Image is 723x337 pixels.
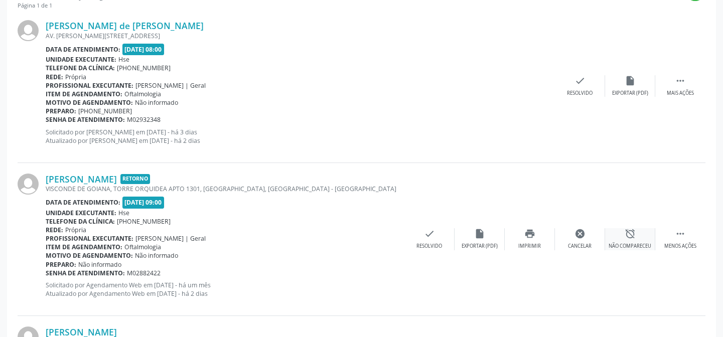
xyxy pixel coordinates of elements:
[612,90,648,97] div: Exportar (PDF)
[46,185,404,193] div: VISCONDE DE GOIANA, TORRE ORQUIDEA APTO 1301, [GEOGRAPHIC_DATA], [GEOGRAPHIC_DATA] - [GEOGRAPHIC_...
[46,107,76,115] b: Preparo:
[78,260,121,269] span: Não informado
[46,128,555,145] p: Solicitado por [PERSON_NAME] em [DATE] - há 3 dias Atualizado por [PERSON_NAME] em [DATE] - há 2 ...
[46,209,116,217] b: Unidade executante:
[65,73,86,81] span: Própria
[122,197,165,208] span: [DATE] 09:00
[625,75,636,86] i: insert_drive_file
[46,20,204,31] a: [PERSON_NAME] de [PERSON_NAME]
[46,234,133,243] b: Profissional executante:
[625,228,636,239] i: alarm_off
[46,281,404,298] p: Solicitado por Agendamento Web em [DATE] - há um mês Atualizado por Agendamento Web em [DATE] - h...
[118,55,129,64] span: Hse
[135,81,206,90] span: [PERSON_NAME] | Geral
[46,64,115,72] b: Telefone da clínica:
[518,243,541,250] div: Imprimir
[46,90,122,98] b: Item de agendamento:
[120,174,150,185] span: Retorno
[117,217,171,226] span: [PHONE_NUMBER]
[46,217,115,226] b: Telefone da clínica:
[568,243,592,250] div: Cancelar
[46,243,122,251] b: Item de agendamento:
[127,115,161,124] span: M02932348
[675,228,686,239] i: 
[46,98,133,107] b: Motivo de agendamento:
[46,226,63,234] b: Rede:
[18,174,39,195] img: img
[424,228,435,239] i: check
[524,228,535,239] i: print
[46,269,125,277] b: Senha de atendimento:
[46,32,555,40] div: AV. [PERSON_NAME][STREET_ADDRESS]
[118,209,129,217] span: Hse
[117,64,171,72] span: [PHONE_NUMBER]
[46,251,133,260] b: Motivo de agendamento:
[474,228,485,239] i: insert_drive_file
[567,90,593,97] div: Resolvido
[46,174,117,185] a: [PERSON_NAME]
[46,73,63,81] b: Rede:
[46,55,116,64] b: Unidade executante:
[46,81,133,90] b: Profissional executante:
[135,251,178,260] span: Não informado
[574,228,586,239] i: cancel
[46,115,125,124] b: Senha de atendimento:
[416,243,442,250] div: Resolvido
[65,226,86,234] span: Própria
[124,90,161,98] span: Oftalmologia
[574,75,586,86] i: check
[78,107,132,115] span: [PHONE_NUMBER]
[667,90,694,97] div: Mais ações
[124,243,161,251] span: Oftalmologia
[18,20,39,41] img: img
[46,45,120,54] b: Data de atendimento:
[46,260,76,269] b: Preparo:
[46,198,120,207] b: Data de atendimento:
[135,234,206,243] span: [PERSON_NAME] | Geral
[609,243,651,250] div: Não compareceu
[462,243,498,250] div: Exportar (PDF)
[18,2,132,10] div: Página 1 de 1
[127,269,161,277] span: M02882422
[122,44,165,55] span: [DATE] 08:00
[135,98,178,107] span: Não informado
[675,75,686,86] i: 
[664,243,696,250] div: Menos ações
